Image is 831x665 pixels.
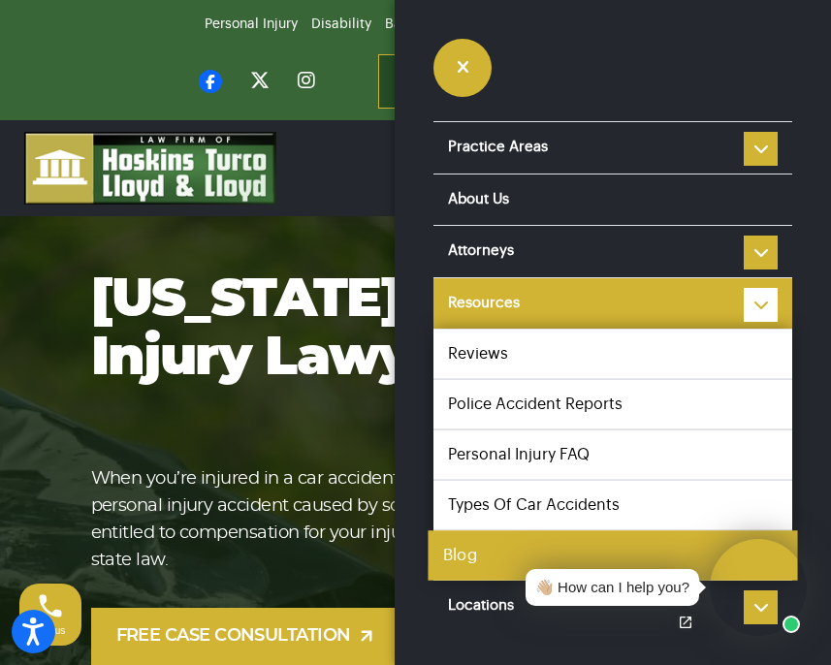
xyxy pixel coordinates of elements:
[665,602,706,643] a: Open chat
[433,430,792,479] a: Personal injury FAQ
[433,226,792,277] a: Attorneys
[311,17,371,31] a: Disability
[378,54,633,109] a: Contact us [DATE][PHONE_NUMBER]
[433,581,792,632] a: Locations
[433,122,792,174] a: Practice Areas
[433,481,792,529] a: Types of Car Accidents
[91,608,401,665] a: FREE CASE CONSULTATION
[205,17,298,31] a: Personal Injury
[433,174,792,226] a: About Us
[24,132,276,205] img: logo
[535,577,689,599] div: 👋🏼 How can I help you?
[433,330,792,378] a: Reviews
[91,465,702,574] p: When you’re injured in a car accident, slip-and-fall accident, or other personal injury accident ...
[433,380,792,428] a: Police Accident Reports
[433,278,792,330] a: Resources
[428,530,797,581] a: Blog
[357,626,376,646] img: arrow-up-right-light.svg
[91,271,702,388] h1: [US_STATE] Personal Injury Lawyer
[385,17,457,31] a: Bankruptcy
